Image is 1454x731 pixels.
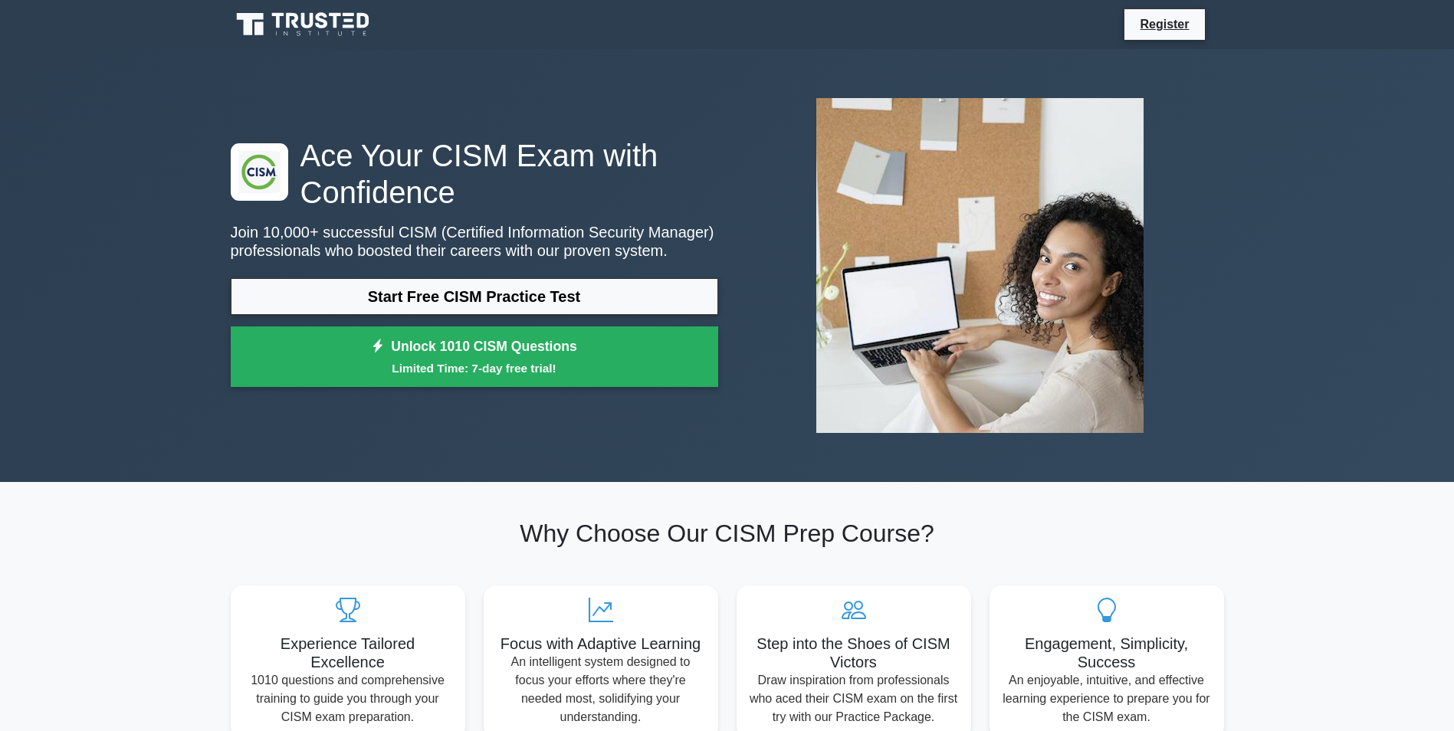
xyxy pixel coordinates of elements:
[1002,671,1212,726] p: An enjoyable, intuitive, and effective learning experience to prepare you for the CISM exam.
[231,137,718,211] h1: Ace Your CISM Exam with Confidence
[231,519,1224,548] h2: Why Choose Our CISM Prep Course?
[749,634,959,671] h5: Step into the Shoes of CISM Victors
[231,278,718,315] a: Start Free CISM Practice Test
[749,671,959,726] p: Draw inspiration from professionals who aced their CISM exam on the first try with our Practice P...
[243,671,453,726] p: 1010 questions and comprehensive training to guide you through your CISM exam preparation.
[250,359,699,377] small: Limited Time: 7-day free trial!
[1002,634,1212,671] h5: Engagement, Simplicity, Success
[496,634,706,653] h5: Focus with Adaptive Learning
[231,326,718,388] a: Unlock 1010 CISM QuestionsLimited Time: 7-day free trial!
[231,223,718,260] p: Join 10,000+ successful CISM (Certified Information Security Manager) professionals who boosted t...
[243,634,453,671] h5: Experience Tailored Excellence
[496,653,706,726] p: An intelligent system designed to focus your efforts where they're needed most, solidifying your ...
[1131,15,1198,34] a: Register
